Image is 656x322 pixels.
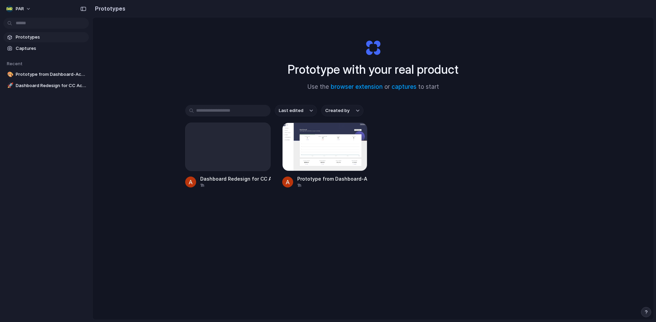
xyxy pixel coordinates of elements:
button: 🎨 [6,71,13,78]
span: Captures [16,45,86,52]
button: Last edited [275,105,317,116]
a: Captures [3,43,89,54]
span: Last edited [279,107,303,114]
div: 🚀 [7,82,12,89]
button: PAR [3,3,35,14]
a: Prototype from Dashboard-Activate CCPrototype from Dashboard-Activate CC1h [282,123,368,188]
a: 🎨Prototype from Dashboard-Activate CC [3,69,89,80]
span: Use the or to start [307,83,439,92]
span: Created by [325,107,350,114]
div: 🎨 [7,71,12,79]
a: browser extension [331,83,383,90]
a: Prototypes [3,32,89,42]
button: Created by [321,105,364,116]
span: Dashboard Redesign for CC Activation [16,82,86,89]
span: PAR [16,5,24,12]
a: captures [392,83,416,90]
a: 🚀Dashboard Redesign for CC Activation [3,81,89,91]
div: 1h [297,182,368,188]
span: Prototypes [16,34,86,41]
h2: Prototypes [92,4,125,13]
a: Dashboard Redesign for CC Activation1h [185,123,271,188]
div: 1h [200,182,271,188]
div: Dashboard Redesign for CC Activation [200,175,271,182]
div: Prototype from Dashboard-Activate CC [297,175,368,182]
h1: Prototype with your real product [288,60,459,79]
button: 🚀 [6,82,13,89]
span: Recent [7,61,23,66]
span: Prototype from Dashboard-Activate CC [16,71,86,78]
